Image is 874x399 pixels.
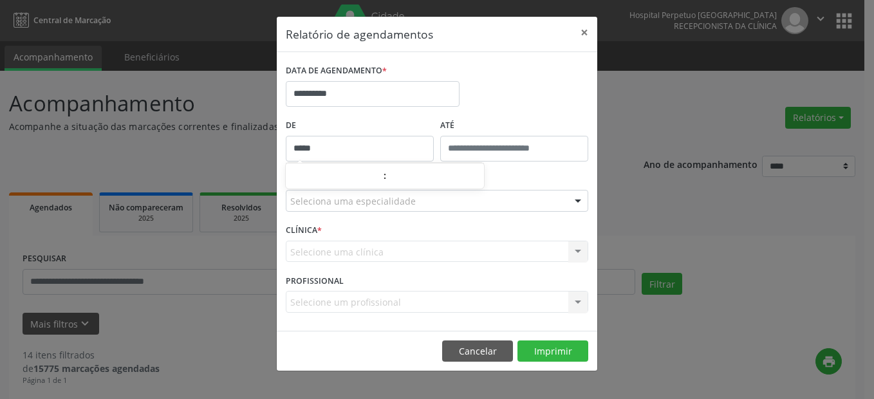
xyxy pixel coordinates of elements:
[286,164,383,190] input: Hour
[383,163,387,189] span: :
[286,61,387,81] label: DATA DE AGENDAMENTO
[517,340,588,362] button: Imprimir
[286,26,433,42] h5: Relatório de agendamentos
[440,116,588,136] label: ATÉ
[442,340,513,362] button: Cancelar
[286,271,344,291] label: PROFISSIONAL
[286,221,322,241] label: CLÍNICA
[387,164,484,190] input: Minute
[572,17,597,48] button: Close
[286,116,434,136] label: De
[290,194,416,208] span: Seleciona uma especialidade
